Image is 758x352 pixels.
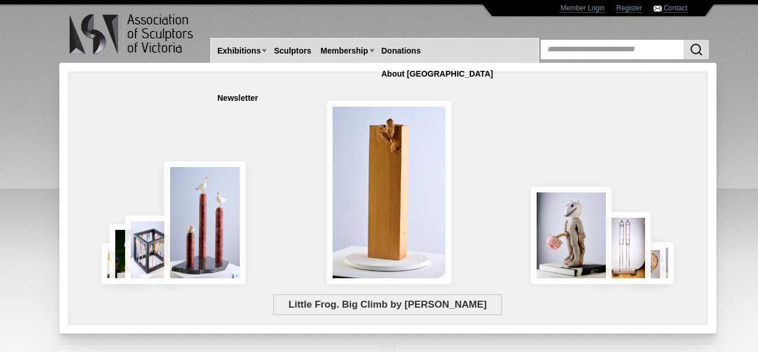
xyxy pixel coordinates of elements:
a: Member Login [560,4,605,13]
a: Register [616,4,642,13]
a: Contact [663,4,687,13]
a: Newsletter [213,88,263,109]
a: About [GEOGRAPHIC_DATA] [377,63,498,85]
a: Donations [377,40,425,62]
img: Swingers [598,212,651,284]
img: logo.png [69,12,195,57]
img: Rising Tides [164,161,246,284]
a: Exhibitions [213,40,265,62]
img: Let There Be Light [531,187,612,284]
img: Waiting together for the Home coming [644,242,674,284]
a: Sculptors [269,40,316,62]
img: Contact ASV [654,6,662,12]
img: Little Frog. Big Climb [327,101,451,284]
img: Search [689,43,703,56]
span: Little Frog. Big Climb by [PERSON_NAME] [273,294,502,315]
a: Membership [316,40,372,62]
